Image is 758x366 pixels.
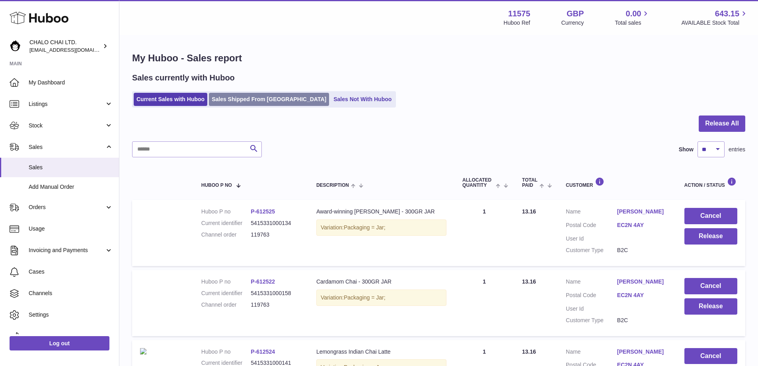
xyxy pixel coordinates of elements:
[316,183,349,188] span: Description
[684,298,737,315] button: Release
[681,8,748,27] a: 643.15 AVAILABLE Stock Total
[679,146,694,153] label: Show
[29,333,113,340] span: Returns
[251,301,300,309] dd: 119763
[615,8,650,27] a: 0.00 Total sales
[522,348,536,355] span: 13.16
[132,72,235,83] h2: Sales currently with Huboo
[201,208,251,215] dt: Huboo P no
[251,290,300,297] dd: 5415331000158
[566,317,617,324] dt: Customer Type
[617,348,668,356] a: [PERSON_NAME]
[201,183,232,188] span: Huboo P no
[684,208,737,224] button: Cancel
[132,52,745,65] h1: My Huboo - Sales report
[251,348,275,355] a: P-612524
[29,79,113,86] span: My Dashboard
[626,8,641,19] span: 0.00
[561,19,584,27] div: Currency
[681,19,748,27] span: AVAILABLE Stock Total
[617,247,668,254] dd: B2C
[140,348,146,354] img: Chai-Lemongrass-300G.jpg
[566,292,617,301] dt: Postal Code
[715,8,739,19] span: 643.15
[508,8,530,19] strong: 11575
[29,39,101,54] div: CHALO CHAI LTD.
[201,231,251,239] dt: Channel order
[29,268,113,276] span: Cases
[566,221,617,231] dt: Postal Code
[201,301,251,309] dt: Channel order
[10,336,109,350] a: Log out
[10,40,21,52] img: Chalo@chalocompany.com
[454,200,514,266] td: 1
[617,317,668,324] dd: B2C
[29,290,113,297] span: Channels
[316,278,446,286] div: Cardamom Chai - 300GR JAR
[29,247,105,254] span: Invoicing and Payments
[684,177,737,188] div: Action / Status
[251,219,300,227] dd: 5415331000134
[29,164,113,171] span: Sales
[344,224,386,231] span: Packaging = Jar;
[251,231,300,239] dd: 119763
[331,93,394,106] a: Sales Not With Huboo
[566,235,617,243] dt: User Id
[684,278,737,294] button: Cancel
[617,292,668,299] a: EC2N 4AY
[522,278,536,285] span: 13.16
[566,247,617,254] dt: Customer Type
[316,348,446,356] div: Lemongrass Indian Chai Latte
[316,290,446,306] div: Variation:
[344,294,386,301] span: Packaging = Jar;
[454,270,514,336] td: 1
[29,183,113,191] span: Add Manual Order
[615,19,650,27] span: Total sales
[316,208,446,215] div: Award-winning [PERSON_NAME] - 300GR JAR
[617,278,668,286] a: [PERSON_NAME]
[29,204,105,211] span: Orders
[316,219,446,236] div: Variation:
[566,348,617,358] dt: Name
[251,278,275,285] a: P-612522
[684,348,737,364] button: Cancel
[729,146,745,153] span: entries
[209,93,329,106] a: Sales Shipped From [GEOGRAPHIC_DATA]
[251,208,275,215] a: P-612525
[29,100,105,108] span: Listings
[566,278,617,288] dt: Name
[699,115,745,132] button: Release All
[29,47,117,53] span: [EMAIL_ADDRESS][DOMAIN_NAME]
[684,228,737,245] button: Release
[201,348,251,356] dt: Huboo P no
[29,122,105,129] span: Stock
[201,219,251,227] dt: Current identifier
[522,208,536,215] span: 13.16
[617,221,668,229] a: EC2N 4AY
[462,178,494,188] span: ALLOCATED Quantity
[566,208,617,217] dt: Name
[567,8,584,19] strong: GBP
[522,178,538,188] span: Total paid
[201,290,251,297] dt: Current identifier
[566,177,668,188] div: Customer
[29,225,113,233] span: Usage
[617,208,668,215] a: [PERSON_NAME]
[134,93,207,106] a: Current Sales with Huboo
[201,278,251,286] dt: Huboo P no
[504,19,530,27] div: Huboo Ref
[29,143,105,151] span: Sales
[566,305,617,313] dt: User Id
[29,311,113,319] span: Settings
